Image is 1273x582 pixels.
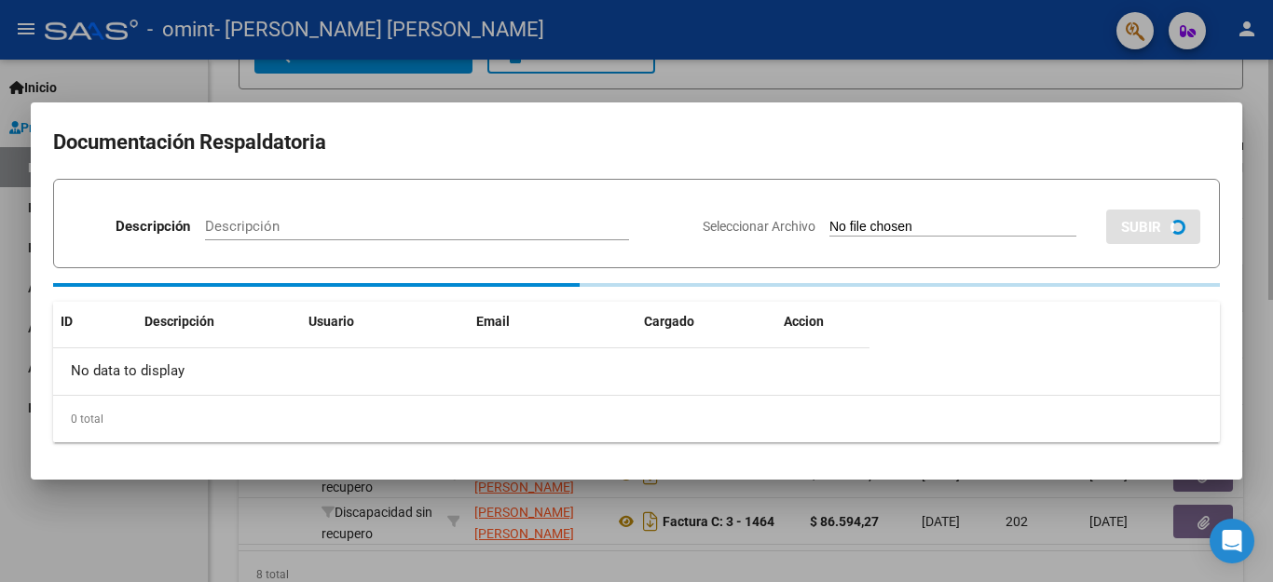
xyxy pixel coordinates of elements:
[53,125,1220,160] h2: Documentación Respaldatoria
[61,314,73,329] span: ID
[53,302,137,342] datatable-header-cell: ID
[644,314,694,329] span: Cargado
[636,302,776,342] datatable-header-cell: Cargado
[784,314,824,329] span: Accion
[137,302,301,342] datatable-header-cell: Descripción
[776,302,869,342] datatable-header-cell: Accion
[703,219,815,234] span: Seleccionar Archivo
[53,348,869,395] div: No data to display
[301,302,469,342] datatable-header-cell: Usuario
[116,216,190,237] p: Descripción
[53,396,1220,442] div: 0 total
[1210,519,1254,563] div: Open Intercom Messenger
[1106,210,1200,244] button: SUBIR
[469,302,636,342] datatable-header-cell: Email
[144,314,214,329] span: Descripción
[308,314,354,329] span: Usuario
[476,314,510,329] span: Email
[1121,219,1161,236] span: SUBIR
